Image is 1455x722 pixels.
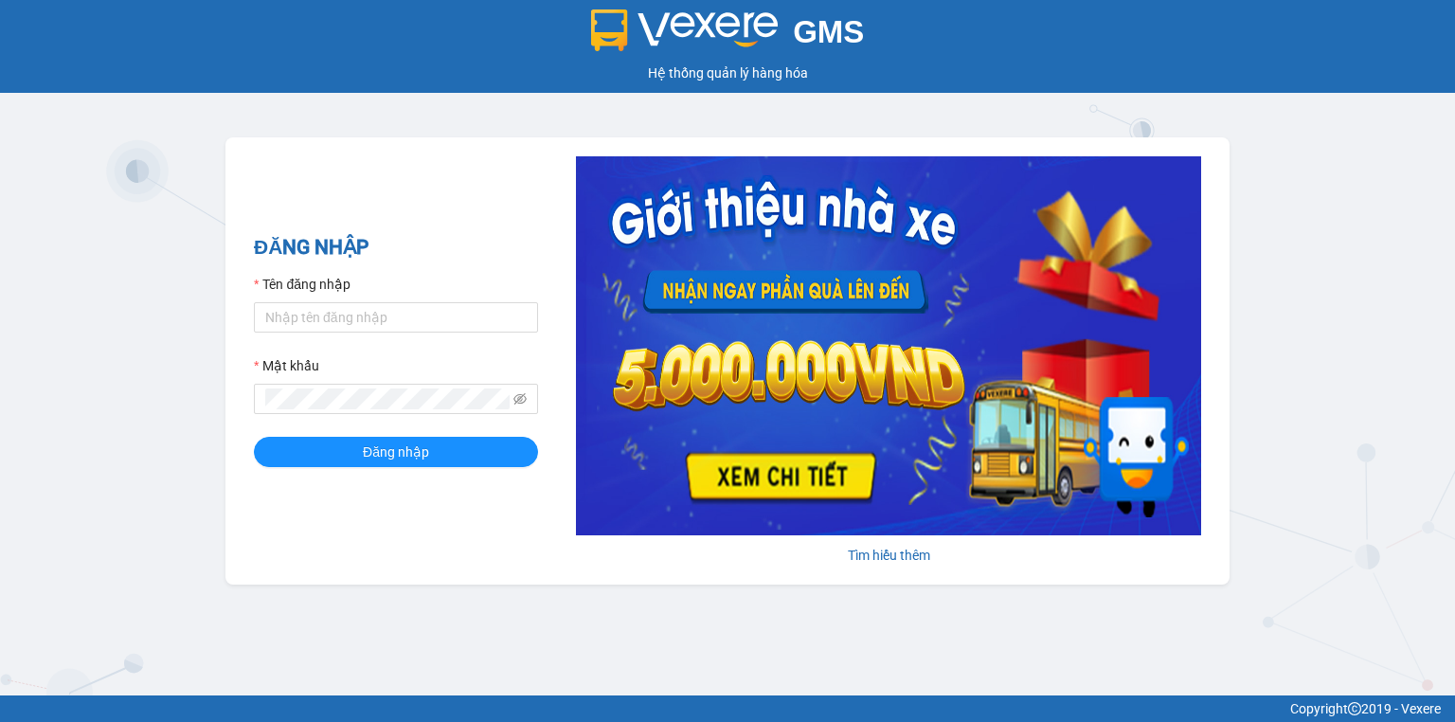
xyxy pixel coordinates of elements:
h2: ĐĂNG NHẬP [254,232,538,263]
input: Tên đăng nhập [254,302,538,333]
span: Đăng nhập [363,442,429,462]
label: Tên đăng nhập [254,274,350,295]
span: copyright [1348,702,1361,715]
a: GMS [591,28,865,44]
span: eye-invisible [513,392,527,406]
div: Tìm hiểu thêm [576,545,1201,566]
div: Copyright 2019 - Vexere [14,698,1441,719]
label: Mật khẩu [254,355,319,376]
span: GMS [793,14,864,49]
img: logo 2 [591,9,779,51]
button: Đăng nhập [254,437,538,467]
div: Hệ thống quản lý hàng hóa [5,63,1450,83]
img: banner-0 [576,156,1201,535]
input: Mật khẩu [265,388,510,409]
